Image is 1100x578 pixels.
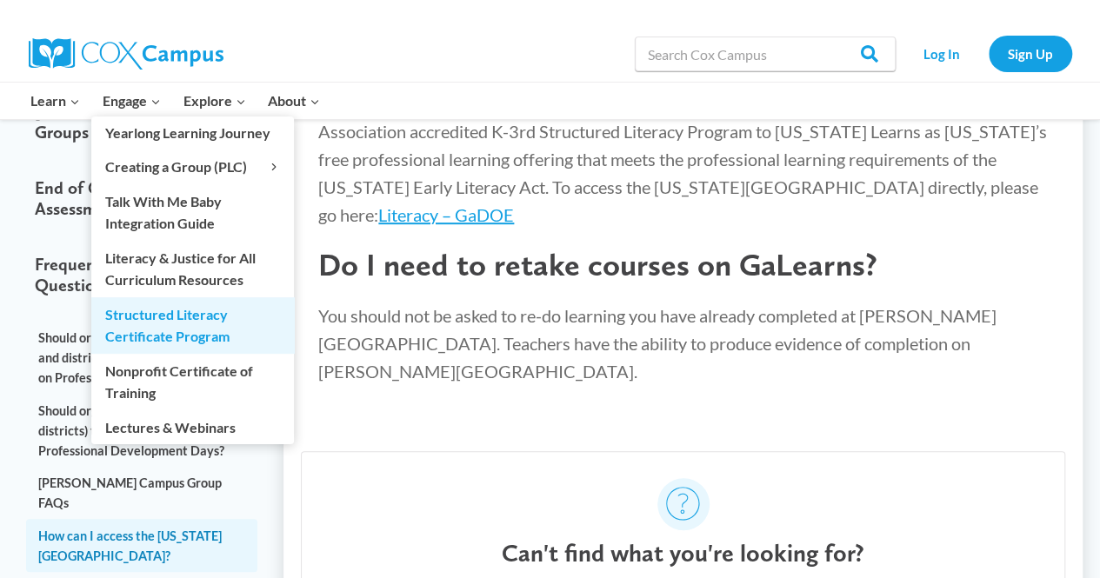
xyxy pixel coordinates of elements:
button: [PERSON_NAME] Campus Groups [26,83,257,160]
button: Child menu of Explore [172,83,257,119]
p: You should not be asked to re-do learning you have already completed at [PERSON_NAME][GEOGRAPHIC_... [318,302,1048,385]
button: Child menu of Learn [20,83,92,119]
img: Cox Campus [29,38,223,70]
a: Yearlong Learning Journey [91,116,294,149]
button: Child menu of Creating a Group (PLC) [91,150,294,183]
a: [PERSON_NAME] Campus Group FAQs [26,467,257,519]
a: Sign Up [989,36,1072,71]
button: Frequently Asked Questions [26,236,257,313]
input: Search Cox Campus [635,37,896,71]
a: Literacy & Justice for All Curriculum Resources [91,241,294,296]
a: How can I access the [US_STATE][GEOGRAPHIC_DATA]? [26,519,257,571]
button: End of Course Assessments [26,160,257,236]
h4: Can't find what you're looking for? [502,539,864,568]
p: The [US_STATE] Literacy Academy was developed by the [US_STATE] Department of Education, in partn... [318,34,1048,229]
a: Literacy – GaDOE [378,204,514,225]
nav: Primary Navigation [20,83,331,119]
button: Child menu of Engage [91,83,172,119]
a: Lectures & Webinars [91,410,294,443]
a: Structured Literacy Certificate Program [91,297,294,353]
nav: Secondary Navigation [904,36,1072,71]
a: Nonprofit Certificate of Training [91,354,294,409]
h2: Do I need to retake courses on GaLearns? [318,246,1048,283]
a: Log In [904,36,980,71]
button: Child menu of About [257,83,331,119]
a: Should organizations (e.g., schools and districts) take courses as a group on Professional Develo... [26,322,257,395]
a: Should organizations (e.g., schools & districts) take courses as a group on Professional Developm... [26,394,257,467]
a: Talk With Me Baby Integration Guide [91,184,294,240]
